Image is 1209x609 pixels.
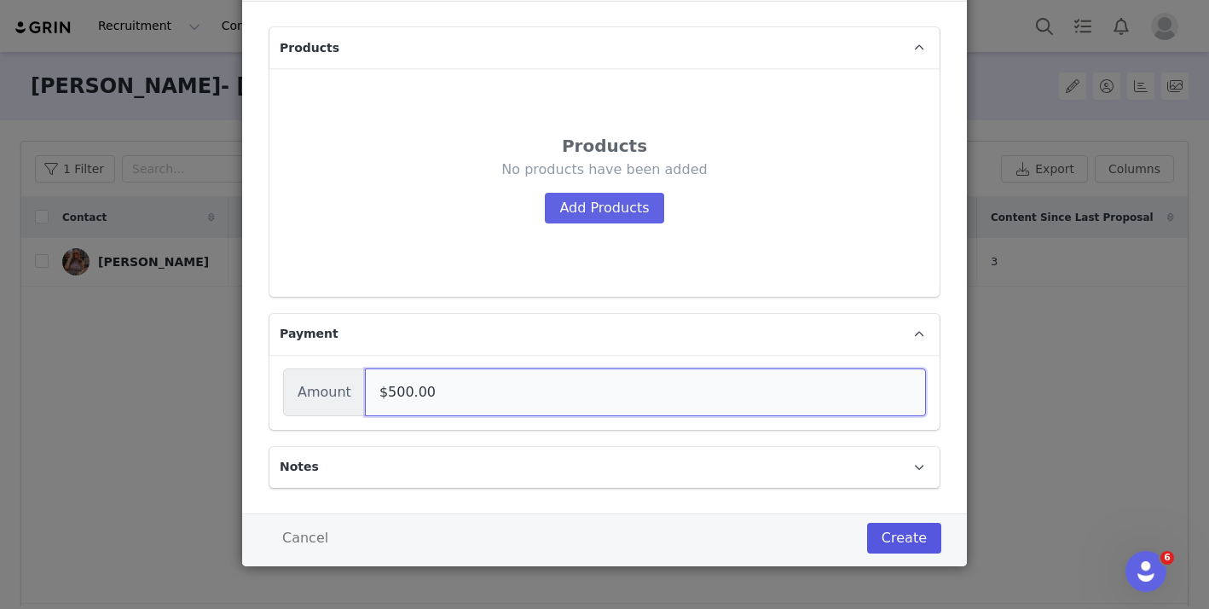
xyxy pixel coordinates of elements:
button: Create [867,523,941,554]
span: Products [280,39,339,57]
span: Payment [280,325,338,343]
span: Notes [280,458,319,476]
button: Add Products [545,193,663,223]
button: Cancel [268,523,343,554]
iframe: Intercom live chat [1125,551,1166,592]
div: Products [317,133,892,159]
p: No products have been added [317,160,892,179]
span: 6 [1160,551,1174,565]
